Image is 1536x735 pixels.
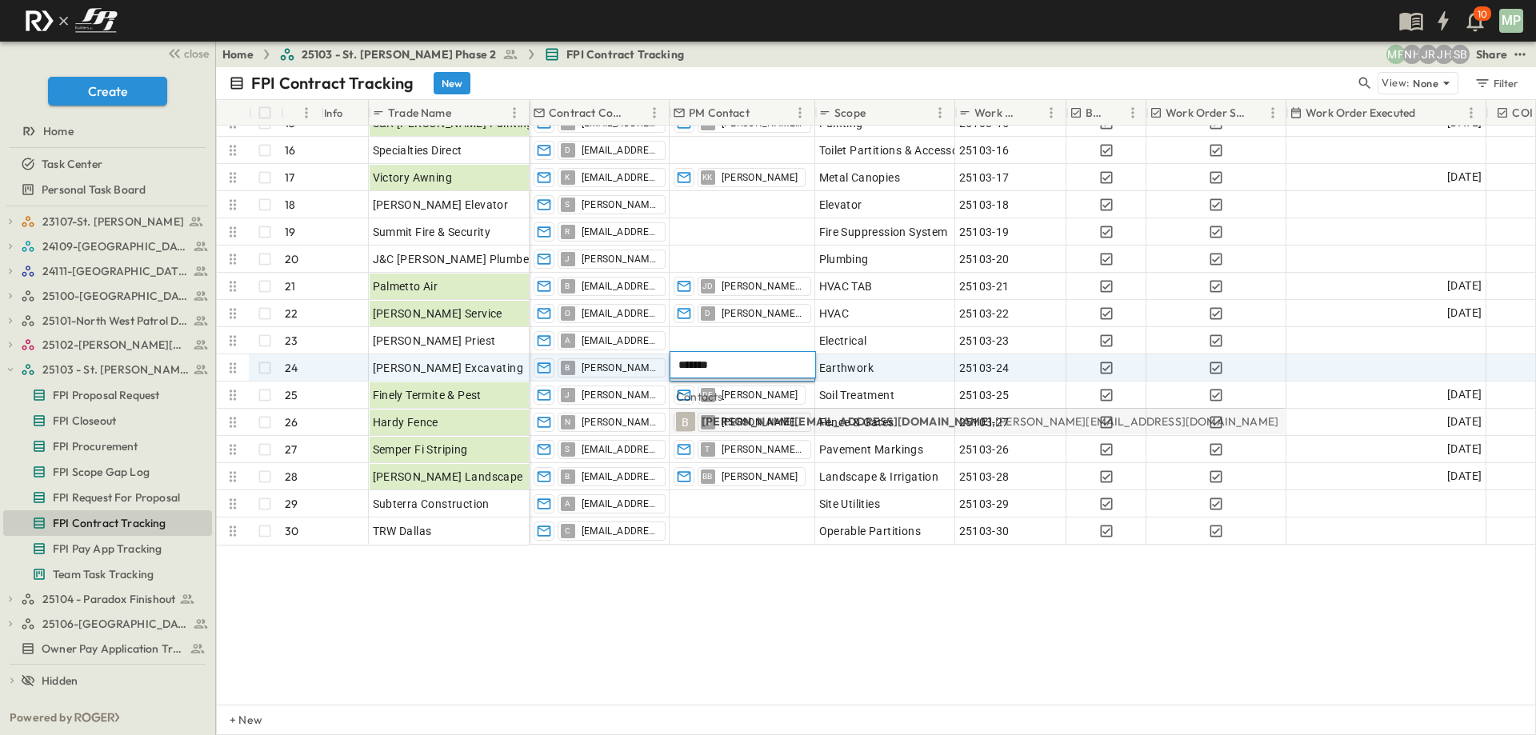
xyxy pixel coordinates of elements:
span: [EMAIL_ADDRESS][DOMAIN_NAME] [582,470,658,483]
div: Nila Hutcheson (nhutcheson@fpibuilders.com) [1402,45,1422,64]
button: Sort [287,104,305,122]
a: Home [3,120,209,142]
div: 24111-[GEOGRAPHIC_DATA]test [3,258,212,284]
span: [DATE] [1447,440,1482,458]
a: 25103 - St. [PERSON_NAME] Phase 2 [21,358,209,381]
span: Specialties Direct [373,142,462,158]
p: 10 [1478,8,1487,21]
button: Menu [645,103,664,122]
span: [DATE] [1447,304,1482,322]
div: FPI Procurementtest [3,433,212,459]
p: 16 [285,142,295,158]
span: FPI Contract Tracking [566,46,684,62]
div: 25103 - St. [PERSON_NAME] Phase 2test [3,357,212,382]
span: 25103-17 [959,170,1010,186]
span: Pavement Markings [819,441,924,457]
a: 25103 - St. [PERSON_NAME] Phase 2 [279,46,519,62]
button: Menu [1042,103,1061,122]
p: Trade Name [388,105,451,121]
button: Sort [627,104,645,122]
a: FPI Procurement [3,435,209,457]
span: [PERSON_NAME] [PERSON_NAME] [722,280,804,293]
p: Work Order Executed [1306,105,1415,121]
span: 25103-24 [959,360,1010,376]
div: 25104 - Paradox Finishouttest [3,586,212,612]
div: Jayden Ramirez (jramirez@fpibuilders.com) [1418,45,1438,64]
span: Operable Partitions [819,523,922,539]
a: 25102-Christ The Redeemer Anglican Church [21,334,209,356]
img: c8d7d1ed905e502e8f77bf7063faec64e13b34fdb1f2bdd94b0e311fc34f8000.png [19,4,123,38]
a: FPI Proposal Request [3,384,209,406]
p: 29 [285,496,298,512]
a: FPI Pay App Tracking [3,537,209,560]
span: 25101-North West Patrol Division [42,313,189,329]
span: [DATE] [1447,385,1482,404]
p: None [1413,75,1438,91]
button: Create [48,77,167,106]
span: 25103-28 [959,469,1010,485]
span: 23107-St. [PERSON_NAME] [42,214,184,230]
span: 25103-23 [959,333,1010,349]
a: FPI Contract Tracking [3,512,209,534]
a: 25100-Vanguard Prep School [21,285,209,307]
span: Elevator [819,197,862,213]
a: Home [222,46,254,62]
button: Menu [790,103,810,122]
span: D [705,313,710,314]
p: View: [1382,74,1410,92]
p: 27 [285,441,297,457]
span: S [565,449,570,449]
button: Menu [930,103,950,122]
button: Sort [1418,104,1436,122]
div: FPI Pay App Trackingtest [3,536,212,561]
span: Team Task Tracking [53,566,154,582]
span: Hardy Fence [373,414,438,430]
button: Menu [505,103,524,122]
span: T [705,449,710,449]
div: FPI Proposal Requesttest [3,382,212,408]
span: B [682,421,689,422]
span: [PERSON_NAME][EMAIL_ADDRESS][DOMAIN_NAME] [582,389,658,401]
span: 25103-21 [959,278,1010,294]
span: [DATE] [1447,277,1482,295]
span: Finely Termite & Pest [373,387,482,403]
p: 23 [285,333,298,349]
span: TRW Dallas [373,523,432,539]
div: FPI Closeouttest [3,408,212,433]
button: close [161,42,212,64]
a: 25104 - Paradox Finishout [21,588,209,610]
a: Team Task Tracking [3,563,209,585]
div: Personal Task Boardtest [3,177,212,202]
button: Sort [1110,104,1128,122]
span: [DATE] [1447,168,1482,186]
span: [PERSON_NAME] Landscape [373,469,523,485]
span: Task Center [42,156,102,172]
p: 20 [285,251,298,267]
span: [PERSON_NAME] [722,171,798,184]
span: [EMAIL_ADDRESS][DOMAIN_NAME] [582,280,658,293]
div: Filter [1474,74,1519,92]
p: Work Order Sent [1166,105,1247,121]
div: FPI Scope Gap Logtest [3,459,212,485]
span: [PERSON_NAME][EMAIL_ADDRESS][PERSON_NAME][PERSON_NAME][DOMAIN_NAME] [582,198,658,211]
span: Site Utilities [819,496,881,512]
p: 18 [285,197,295,213]
span: 25103-18 [959,197,1010,213]
div: 24109-St. Teresa of Calcutta Parish Halltest [3,234,212,259]
span: Plumbing [819,251,869,267]
button: Sort [753,104,770,122]
div: Monica Pruteanu (mpruteanu@fpibuilders.com) [1386,45,1406,64]
span: Earthwork [819,360,874,376]
span: Fire Suppression System [819,224,948,240]
span: FPI Scope Gap Log [53,464,150,480]
button: Sort [1024,104,1042,122]
span: HVAC TAB [819,278,873,294]
p: Scope [834,105,866,121]
a: FPI Contract Tracking [544,46,684,62]
a: FPI Scope Gap Log [3,461,209,483]
span: [PERSON_NAME] Priest [373,333,496,349]
span: Landscape & Irrigation [819,469,939,485]
nav: breadcrumbs [222,46,694,62]
p: BSA Signed [1086,105,1107,121]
